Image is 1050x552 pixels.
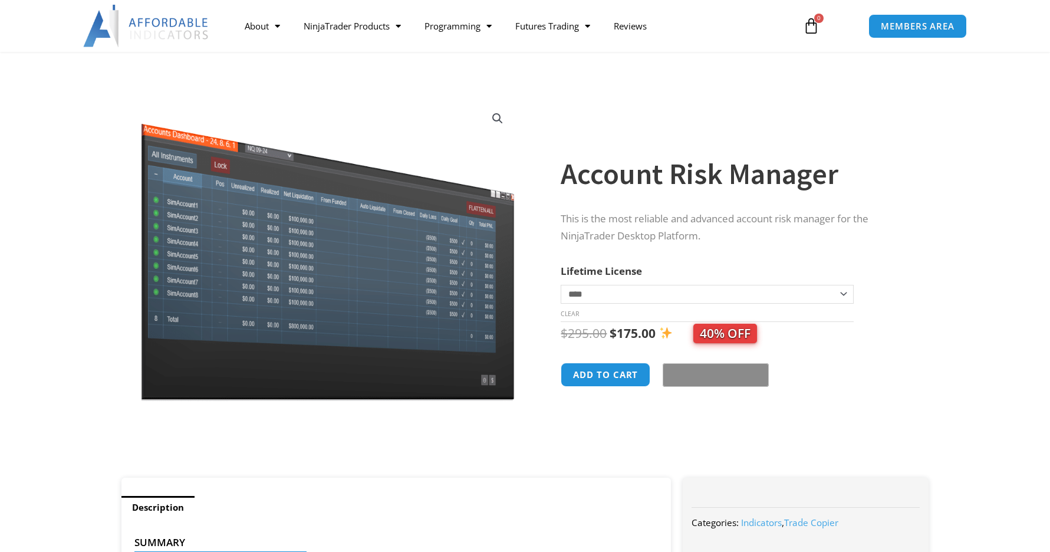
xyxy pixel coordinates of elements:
[561,325,568,341] span: $
[233,12,292,40] a: About
[784,517,838,528] a: Trade Copier
[561,363,650,387] button: Add to cart
[693,324,757,343] span: 40% OFF
[741,517,782,528] a: Indicators
[741,517,838,528] span: ,
[487,108,508,129] a: View full-screen image gallery
[881,22,954,31] span: MEMBERS AREA
[233,12,789,40] nav: Menu
[121,496,195,519] a: Description
[610,325,656,341] bdi: 175.00
[561,153,905,195] h1: Account Risk Manager
[292,12,413,40] a: NinjaTrader Products
[138,99,517,401] img: Screenshot 2024-08-26 15462845454
[561,264,642,278] label: Lifetime License
[413,12,503,40] a: Programming
[692,517,739,528] span: Categories:
[83,5,210,47] img: LogoAI | Affordable Indicators – NinjaTrader
[561,211,905,245] p: This is the most reliable and advanced account risk manager for the NinjaTrader Desktop Platform.
[660,327,672,339] img: ✨
[814,14,824,23] span: 0
[561,325,607,341] bdi: 295.00
[785,9,837,43] a: 0
[610,325,617,341] span: $
[503,12,602,40] a: Futures Trading
[561,310,579,318] a: Clear options
[602,12,659,40] a: Reviews
[134,537,649,548] h4: Summary
[868,14,967,38] a: MEMBERS AREA
[663,363,769,387] button: Buy with GPay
